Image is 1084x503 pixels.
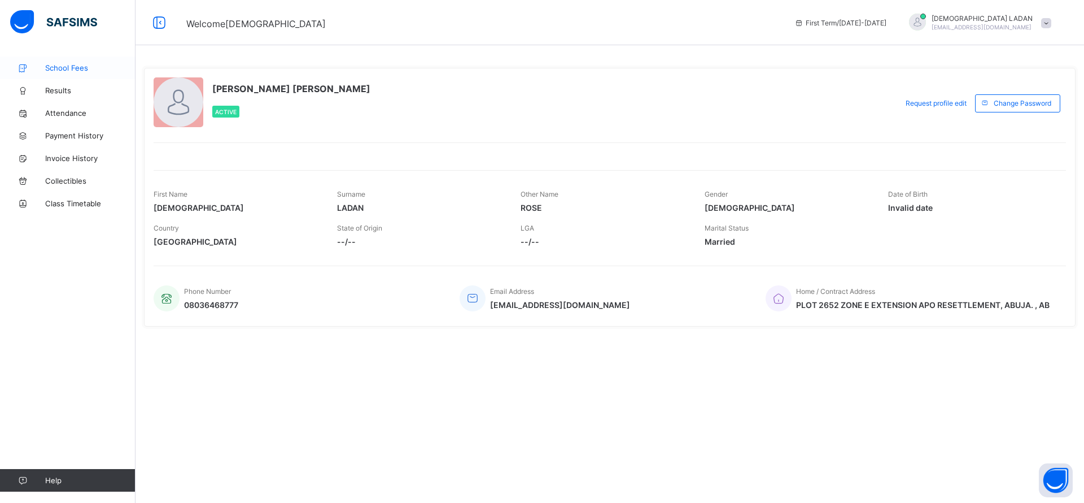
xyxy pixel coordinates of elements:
span: [GEOGRAPHIC_DATA] [154,237,320,246]
span: [EMAIL_ADDRESS][DOMAIN_NAME] [490,300,630,310]
span: Collectibles [45,176,135,185]
span: Married [705,237,871,246]
span: LADAN [337,203,504,213]
span: Email Address [490,287,534,296]
span: Active [215,109,237,115]
span: Gender [705,190,728,198]
span: School Fees [45,63,135,72]
span: Help [45,476,135,485]
span: Invalid date [888,203,1055,213]
span: Welcome [DEMOGRAPHIC_DATA] [186,18,326,29]
span: Change Password [994,99,1051,107]
span: Other Name [521,190,558,198]
span: --/-- [521,237,687,246]
span: Class Timetable [45,199,135,208]
span: Results [45,86,135,95]
span: [DEMOGRAPHIC_DATA] LADAN [932,14,1033,23]
span: Country [154,224,179,232]
span: [DEMOGRAPHIC_DATA] [705,203,871,213]
span: LGA [521,224,534,232]
span: Date of Birth [888,190,928,198]
span: Surname [337,190,365,198]
span: PLOT 2652 ZONE E EXTENSION APO RESETTLEMENT, ABUJA. , AB [796,300,1050,310]
span: ROSE [521,203,687,213]
span: First Name [154,190,187,198]
span: --/-- [337,237,504,246]
span: [DEMOGRAPHIC_DATA] [154,203,320,213]
span: Home / Contract Address [796,287,875,296]
span: State of Origin [337,224,382,232]
span: Invoice History [45,154,135,163]
div: EZEKIELLADAN [898,14,1057,32]
span: 08036468777 [184,300,238,310]
span: session/term information [794,19,886,27]
span: Marital Status [705,224,749,232]
span: Attendance [45,109,135,118]
span: Payment History [45,131,135,140]
span: [PERSON_NAME] [PERSON_NAME] [212,83,370,94]
span: [EMAIL_ADDRESS][DOMAIN_NAME] [932,24,1031,31]
span: Phone Number [184,287,231,296]
button: Open asap [1039,463,1073,497]
span: Request profile edit [906,99,967,107]
img: safsims [10,10,97,34]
